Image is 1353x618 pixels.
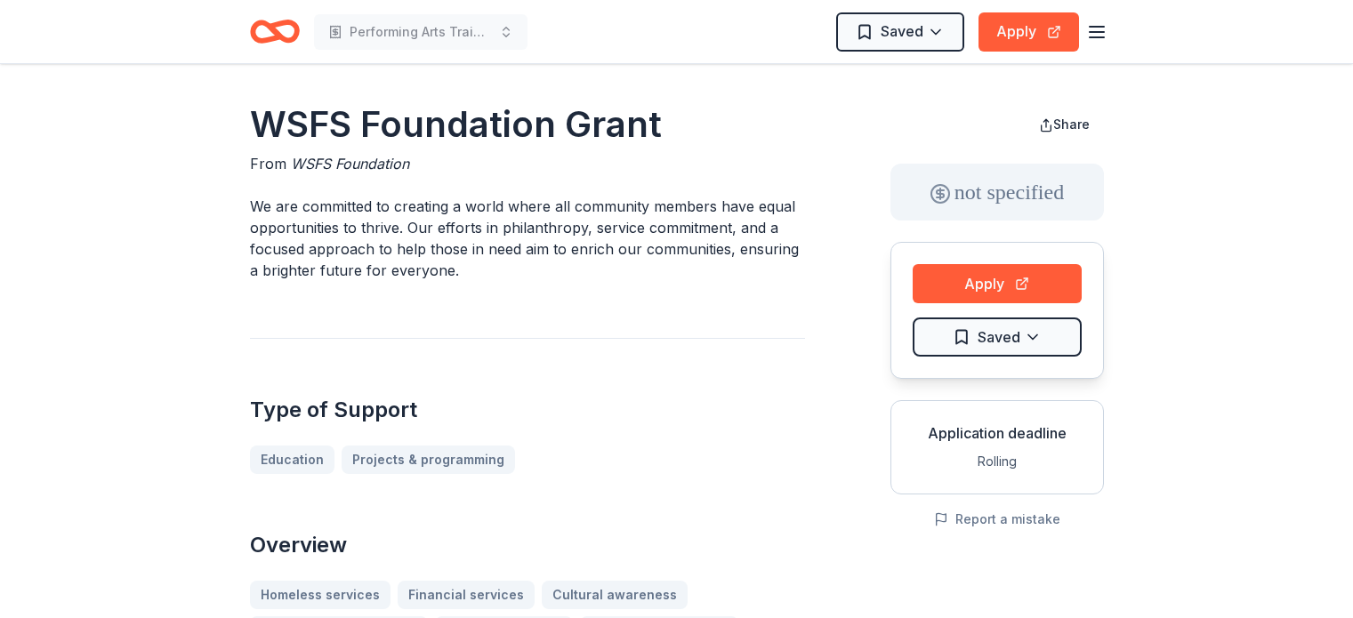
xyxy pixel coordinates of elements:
div: Application deadline [906,422,1089,444]
div: Rolling [906,451,1089,472]
button: Saved [836,12,964,52]
p: We are committed to creating a world where all community members have equal opportunities to thri... [250,196,805,281]
a: Education [250,445,334,474]
a: Projects & programming [342,445,515,474]
button: Performing Arts Training - Skill building for the Arts [314,14,528,50]
button: Apply [913,264,1082,303]
div: not specified [890,164,1104,221]
span: Saved [881,20,923,43]
span: Share [1053,116,1090,132]
button: Share [1025,107,1104,142]
h2: Overview [250,531,805,559]
button: Saved [913,317,1082,357]
button: Report a mistake [934,509,1060,530]
span: WSFS Foundation [291,155,409,173]
button: Apply [979,12,1079,52]
h1: WSFS Foundation Grant [250,100,805,149]
div: From [250,153,805,174]
span: Performing Arts Training - Skill building for the Arts [350,21,492,43]
h2: Type of Support [250,396,805,424]
a: Home [250,11,300,52]
span: Saved [978,325,1020,349]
